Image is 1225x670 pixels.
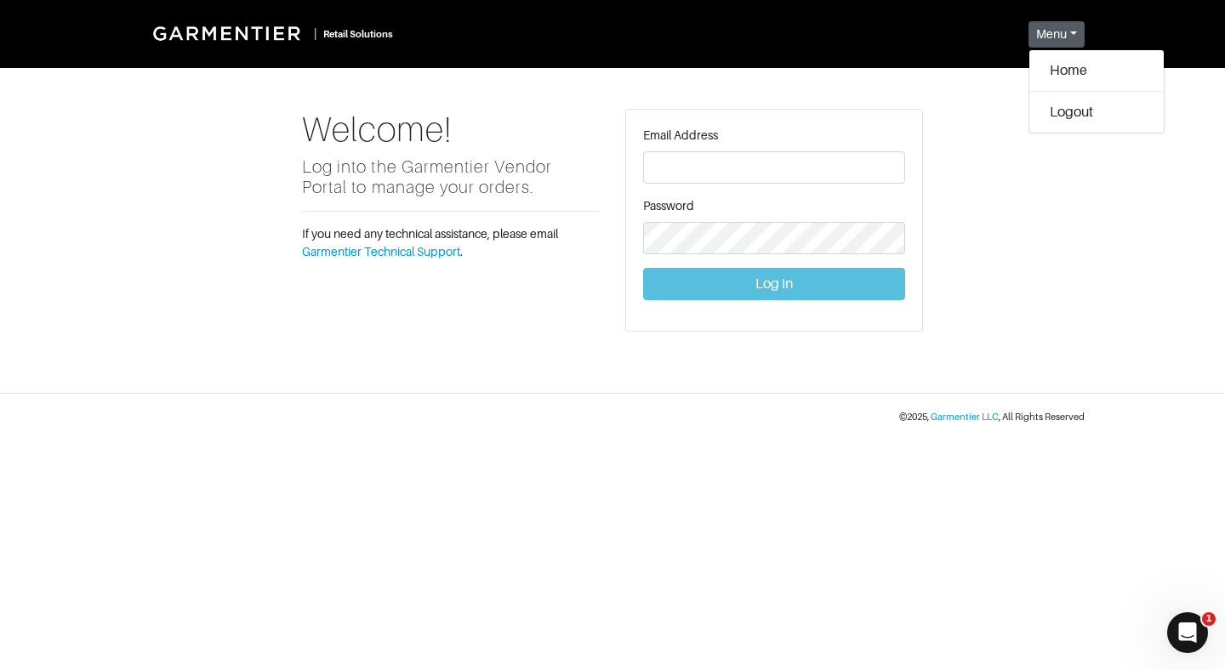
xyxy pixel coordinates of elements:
a: Garmentier Technical Support [302,245,460,258]
a: Garmentier LLC [931,412,999,422]
button: Home [1029,57,1164,84]
small: Retail Solutions [323,29,393,39]
span: 1 [1202,612,1216,626]
button: Log In [643,268,905,300]
button: Logout [1029,99,1164,126]
label: Email Address [643,127,718,145]
button: Menu [1028,21,1085,48]
h1: Welcome! [302,109,600,150]
label: Password [643,197,694,215]
div: | [314,25,316,43]
p: If you need any technical assistance, please email . [302,225,600,261]
iframe: Intercom live chat [1167,612,1208,653]
h5: Log into the Garmentier Vendor Portal to manage your orders. [302,156,600,197]
small: © 2025 , , All Rights Reserved [899,412,1085,422]
a: |Retail Solutions [140,14,400,53]
img: Garmentier [144,17,314,49]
